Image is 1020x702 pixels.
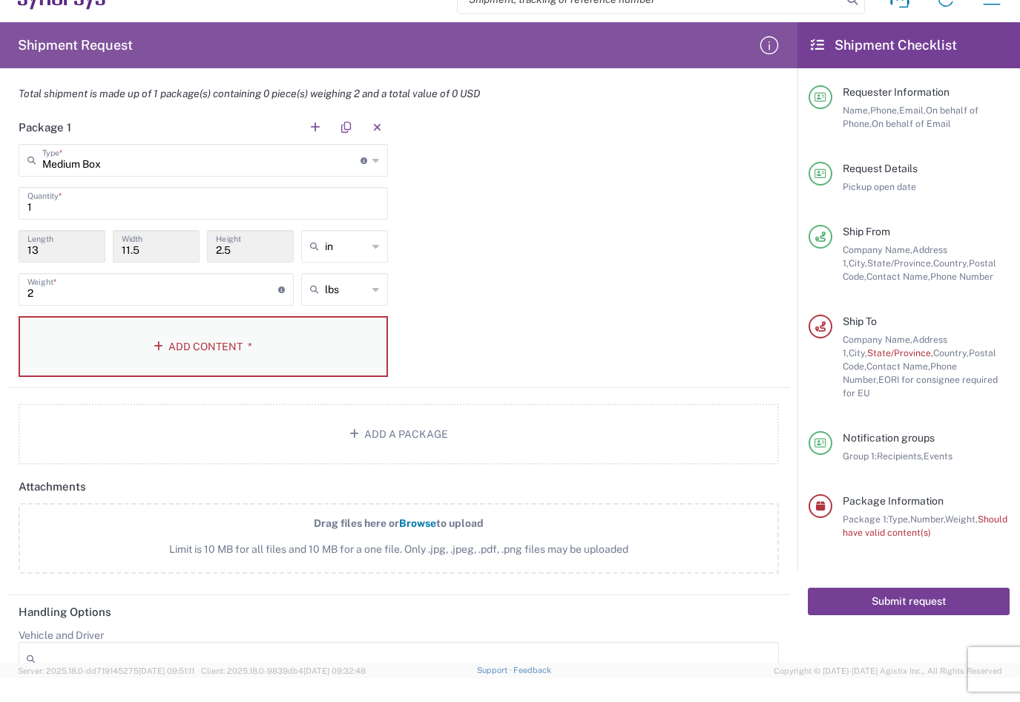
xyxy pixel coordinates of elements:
[843,450,877,462] span: Group 1:
[888,514,910,525] span: Type,
[18,36,133,54] h2: Shipment Request
[19,404,779,465] button: Add a Package
[870,105,899,116] span: Phone,
[843,226,890,237] span: Ship From
[924,450,952,462] span: Events
[774,664,1002,678] span: Copyright © [DATE]-[DATE] Agistix Inc., All Rights Reserved
[19,605,111,620] h2: Handling Options
[843,514,888,525] span: Package 1:
[811,36,957,54] h2: Shipment Checklist
[843,432,935,444] span: Notification groups
[18,666,194,675] span: Server: 2025.18.0-dd719145275
[843,334,912,345] span: Company Name,
[866,271,930,282] span: Contact Name,
[945,514,978,525] span: Weight,
[843,181,916,192] span: Pickup open date
[843,105,870,116] span: Name,
[19,120,71,135] h2: Package 1
[303,666,366,675] span: [DATE] 09:32:48
[201,666,366,675] span: Client: 2025.18.0-9839db4
[808,588,1010,615] button: Submit request
[19,316,388,377] button: Add Content*
[843,86,950,98] span: Requester Information
[51,542,746,557] span: Limit is 10 MB for all files and 10 MB for a one file. Only .jpg, .jpeg, .pdf, .png files may be ...
[877,450,924,462] span: Recipients,
[513,666,551,675] a: Feedback
[910,514,945,525] span: Number,
[7,88,491,99] em: Total shipment is made up of 1 package(s) containing 0 piece(s) weighing 2 and a total value of 0...
[843,163,918,174] span: Request Details
[19,629,104,642] label: Vehicle and Driver
[436,517,484,529] span: to upload
[867,257,933,269] span: State/Province,
[477,666,514,675] a: Support
[933,347,969,358] span: Country,
[849,347,867,358] span: City,
[19,479,86,494] h2: Attachments
[314,517,399,529] span: Drag files here or
[933,257,969,269] span: Country,
[899,105,926,116] span: Email,
[139,666,194,675] span: [DATE] 09:51:11
[843,374,998,398] span: EORI for consignee required for EU
[872,118,951,129] span: On behalf of Email
[843,495,944,507] span: Package Information
[867,347,933,358] span: State/Province,
[843,244,912,255] span: Company Name,
[399,517,436,529] span: Browse
[849,257,867,269] span: City,
[843,315,877,327] span: Ship To
[930,271,993,282] span: Phone Number
[866,361,930,372] span: Contact Name,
